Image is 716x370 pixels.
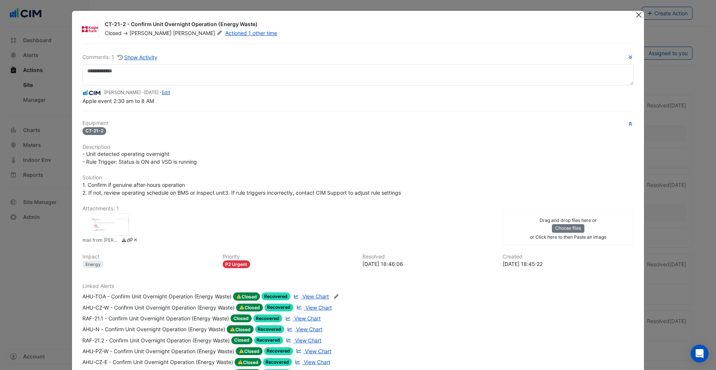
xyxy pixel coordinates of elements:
span: View Chart [302,293,329,300]
span: Recovered [264,304,294,311]
h6: Priority [223,254,354,260]
div: [DATE] 18:45:22 [503,260,634,268]
span: View Chart [295,337,321,344]
div: AHU-CZ-W - Confirm Unit Overnight Operation (Energy Waste) [82,304,235,312]
span: Apple event 2:30 am to 8 AM [82,98,154,104]
span: 2025-09-10 18:46:04 [144,90,158,95]
div: RAF-21.1 - Confirm Unit Overnight Operation (Energy Waste) [82,314,229,322]
a: Download [121,237,127,245]
span: View Chart [305,348,332,354]
a: View Chart [295,304,332,312]
span: Recovered [253,314,283,322]
div: AHU-N - Confirm Unit Overnight Operation (Energy Waste) [82,325,225,333]
button: Choose files [552,224,584,232]
h6: Created [503,254,634,260]
span: [PERSON_NAME] [129,30,172,36]
span: Closed [235,358,261,366]
button: Close [635,11,643,19]
div: AHU-TOA - Confirm Unit Overnight Operation (Energy Waste) [82,292,232,301]
span: Closed [105,30,122,36]
div: CT-21-2 - Confirm Unit Overnight Operation (Energy Waste) [105,21,626,29]
span: Recovered [255,325,285,333]
h6: Resolved [362,254,494,260]
div: [DATE] 18:46:06 [362,260,494,268]
div: mail from Nicholas.png [92,213,129,236]
span: Closed [233,292,260,301]
small: [PERSON_NAME] - - [104,89,170,96]
div: RAF-21.2 - Confirm Unit Overnight Operation (Energy Waste) [82,336,230,344]
span: View Chart [305,304,332,311]
span: [PERSON_NAME] [173,29,224,37]
span: Closed [231,336,252,344]
a: View Chart [292,292,329,301]
span: Closed [236,347,263,355]
span: Recovered [261,292,291,300]
div: Open Intercom Messenger [691,345,709,363]
span: View Chart [304,359,330,365]
a: View Chart [284,314,320,322]
span: - Unit detected operating overnight - Rule Trigger: Status is ON and VSD is running [82,151,197,165]
span: -> [123,30,128,36]
a: Actioned 1 other time [225,30,277,36]
small: mail from Nicholas.png [82,237,120,245]
h6: Impact [82,254,214,260]
h6: Description [82,144,634,150]
h6: Linked Alerts [82,283,634,289]
div: P2 Urgent [223,260,251,268]
a: View Chart [286,325,322,333]
span: Recovered [263,358,292,366]
span: Closed [227,325,254,333]
div: Energy [82,260,104,268]
span: View Chart [294,315,321,322]
h6: Solution [82,175,634,181]
small: Drag and drop files here or [540,217,597,223]
div: AHU-CZ-E - Confirm Unit Overnight Operation (Energy Waste) [82,358,233,366]
span: Closed [230,314,252,322]
span: View Chart [296,326,323,332]
h6: Equipment [82,120,634,126]
img: CIM [82,89,101,97]
img: Knight Frank Pembroke [81,25,98,33]
h6: Attachments: 1 [82,206,634,212]
a: Delete [133,237,138,245]
span: Closed [236,304,263,312]
div: AHU-PZ-W - Confirm Unit Overnight Operation (Energy Waste) [82,347,234,355]
button: Show Activity [117,53,158,62]
a: View Chart [295,347,331,355]
fa-icon: Edit Linked Alerts [333,294,339,300]
span: Recovered [264,347,293,355]
div: Comments: 1 [82,53,158,62]
span: Recovered [254,336,283,344]
a: Edit [162,90,170,95]
small: or Click here to then Paste an image [530,234,606,240]
a: View Chart [293,358,330,366]
span: CT-21-2 [82,127,106,135]
a: Copy link to clipboard [127,237,132,245]
a: View Chart [285,336,321,344]
span: 1. Confirm if genuine after-hours operation 2. If not, review operating schedule on BMS or inspec... [82,182,401,196]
